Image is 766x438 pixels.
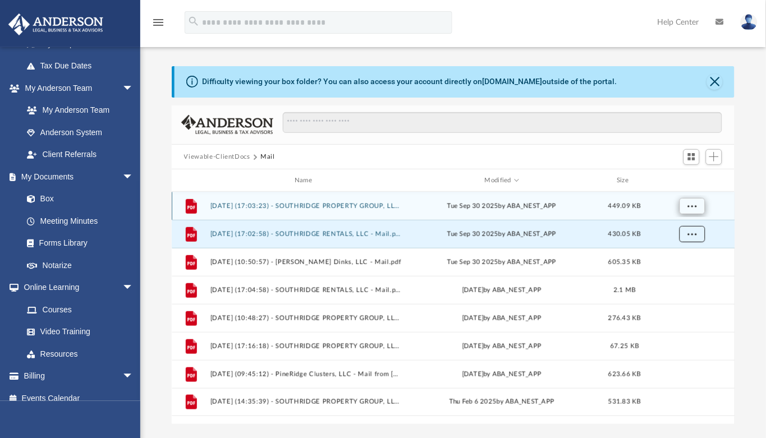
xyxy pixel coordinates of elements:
[260,152,275,162] button: Mail
[406,342,598,352] div: [DATE] by ABA_NEST_APP
[210,202,401,210] button: [DATE] (17:03:23) - SOUTHRIDGE PROPERTY GROUP, LLC - Mail.pdf
[741,14,758,30] img: User Pic
[406,201,598,211] div: Tue Sep 30 2025 by ABA_NEST_APP
[16,210,145,232] a: Meeting Minutes
[210,230,401,238] button: [DATE] (17:02:58) - SOUTHRIDGE RENTALS, LLC - Mail.pdf
[611,343,639,349] span: 67.25 KB
[406,370,598,380] div: [DATE] by ABA_NEST_APP
[16,188,139,210] a: Box
[608,231,641,237] span: 430.05 KB
[706,149,723,165] button: Add
[684,149,700,165] button: Switch to Grid View
[8,387,150,409] a: Events Calendar
[16,254,145,276] a: Notarize
[122,365,145,388] span: arrow_drop_down
[16,321,139,343] a: Video Training
[608,371,641,377] span: 623.66 KB
[406,257,598,268] div: Tue Sep 30 2025 by ABA_NEST_APP
[602,176,647,186] div: Size
[5,13,107,35] img: Anderson Advisors Platinum Portal
[122,165,145,188] span: arrow_drop_down
[210,371,401,378] button: [DATE] (09:45:12) - PineRidge Clusters, LLC - Mail from [PERSON_NAME].pdf
[652,176,731,186] div: id
[122,77,145,100] span: arrow_drop_down
[483,77,543,86] a: [DOMAIN_NAME]
[210,287,401,294] button: [DATE] (17:04:58) - SOUTHRIDGE RENTALS, LLC - Mail.pdf
[210,315,401,322] button: [DATE] (10:48:27) - SOUTHRIDGE PROPERTY GROUP, LLC - Mail.pdf
[152,21,165,29] a: menu
[184,152,250,162] button: Viewable-ClientDocs
[283,112,722,133] input: Search files and folders
[172,192,736,424] div: grid
[16,343,145,365] a: Resources
[613,287,636,293] span: 2.1 MB
[608,203,641,209] span: 449.09 KB
[679,198,705,215] button: More options
[16,55,150,77] a: Tax Due Dates
[608,259,641,265] span: 605.35 KB
[608,399,641,405] span: 531.83 KB
[210,259,401,266] button: [DATE] (10:50:57) - [PERSON_NAME] Dinks, LLC - Mail.pdf
[16,298,145,321] a: Courses
[177,176,205,186] div: id
[210,343,401,350] button: [DATE] (17:16:18) - SOUTHRIDGE PROPERTY GROUP, LLC - Mail from AMERICAN BANKERS INSURANCE COMPANY...
[202,76,617,87] div: Difficulty viewing your box folder? You can also access your account directly on outside of the p...
[152,16,165,29] i: menu
[8,165,145,188] a: My Documentsarrow_drop_down
[8,276,145,299] a: Online Learningarrow_drop_down
[8,77,145,99] a: My Anderson Teamarrow_drop_down
[16,121,145,144] a: Anderson System
[679,226,705,243] button: More options
[406,397,598,407] div: Thu Feb 6 2025 by ABA_NEST_APP
[16,232,139,255] a: Forms Library
[187,15,200,27] i: search
[406,313,598,324] div: [DATE] by ABA_NEST_APP
[608,315,641,321] span: 276.43 KB
[16,144,145,166] a: Client Referrals
[406,285,598,296] div: [DATE] by ABA_NEST_APP
[210,399,401,406] button: [DATE] (14:35:39) - SOUTHRIDGE PROPERTY GROUP, LLC - Mail from IRS.pdf
[209,176,401,186] div: Name
[122,276,145,299] span: arrow_drop_down
[406,176,597,186] div: Modified
[16,99,139,122] a: My Anderson Team
[8,365,150,388] a: Billingarrow_drop_down
[707,74,723,90] button: Close
[406,229,598,239] div: Tue Sep 30 2025 by ABA_NEST_APP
